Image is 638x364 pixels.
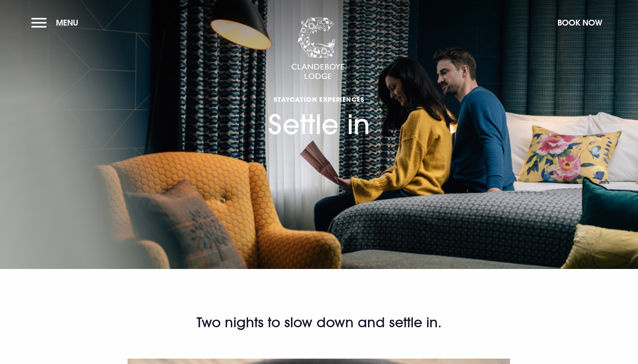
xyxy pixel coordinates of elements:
[31,13,83,32] button: Menu
[291,17,345,80] img: Clandeboye Lodge
[268,95,370,104] span: Staycation Experiences
[553,13,607,32] button: Book Now
[268,50,370,141] h1: Settle in
[106,314,532,332] h2: Two nights to slow down and settle in.
[56,17,78,28] span: Menu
